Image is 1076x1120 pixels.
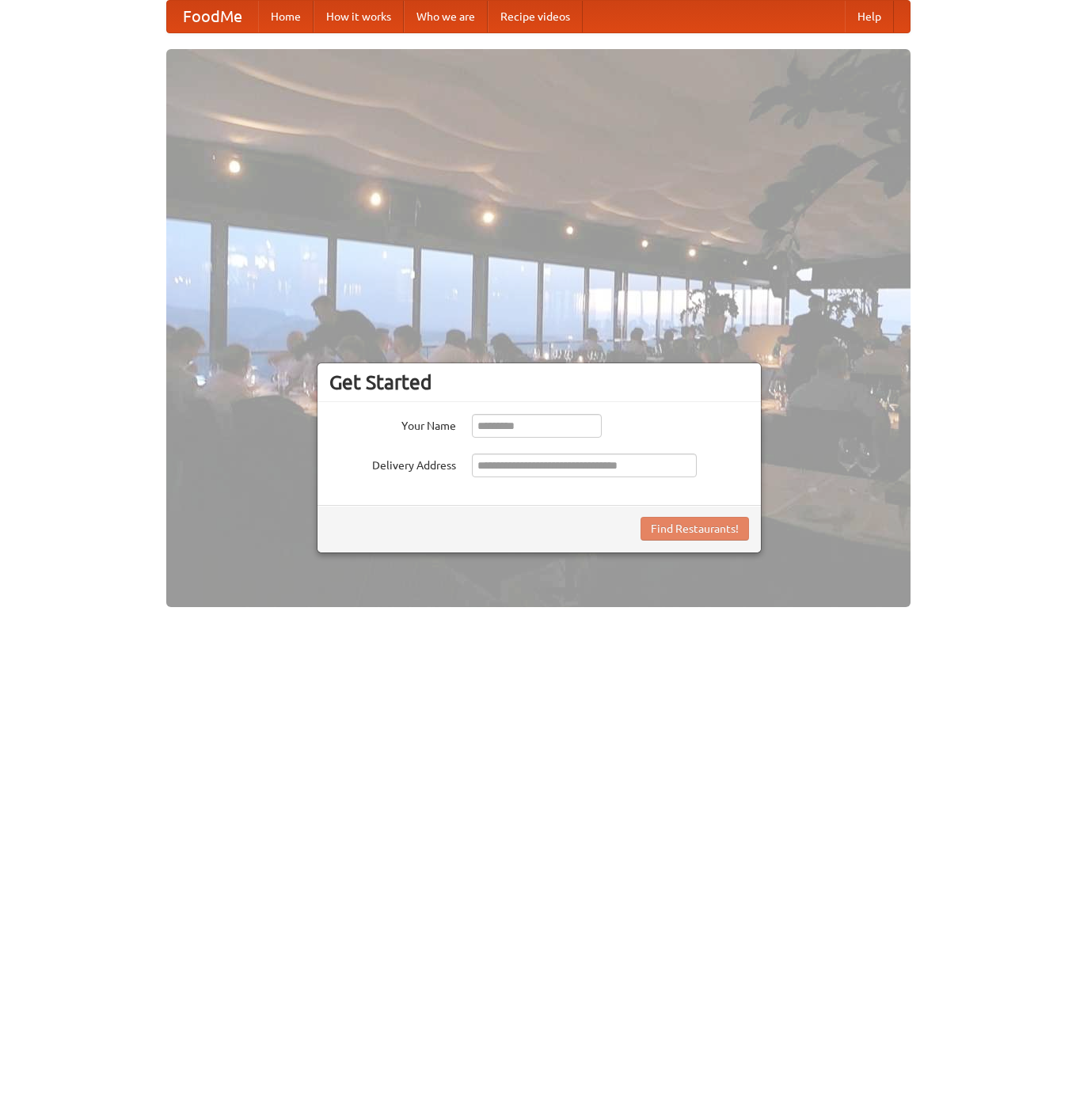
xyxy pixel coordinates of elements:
[329,414,456,434] label: Your Name
[314,1,404,32] a: How it works
[167,1,258,32] a: FoodMe
[641,517,749,541] button: Find Restaurants!
[329,454,456,473] label: Delivery Address
[404,1,488,32] a: Who we are
[845,1,894,32] a: Help
[258,1,314,32] a: Home
[329,370,749,394] h3: Get Started
[488,1,583,32] a: Recipe videos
